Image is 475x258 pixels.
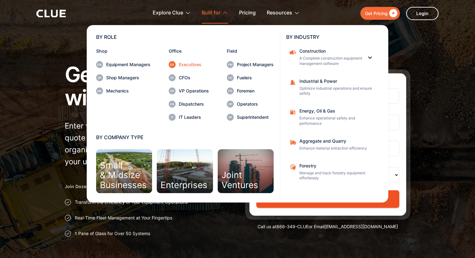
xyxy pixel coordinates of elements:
[169,74,209,81] a: CFOs
[286,46,379,70] div: ConstructionConstructionA Complete construction equipment management software
[237,115,274,119] div: Superintendent
[75,230,150,237] p: 1 Pane of Glass for Over 50 Systems
[267,3,300,23] div: Resources
[299,79,375,83] div: Industrial & Power
[65,230,71,237] img: Approval checkmark icon
[299,164,375,168] div: Forestry
[221,170,258,190] div: Joint Ventures
[267,3,292,23] div: Resources
[227,87,274,94] a: Foremen
[106,76,150,80] div: Shop Managers
[388,9,397,17] div: 
[153,3,191,23] div: Explore Clue
[286,136,379,154] a: Aggregate and QuarryEnhance material extraction efficiency
[161,180,207,190] div: Enterprises
[100,161,147,190] div: Small & Midsize Businesses
[276,224,308,229] a: 866-349-CLUE
[406,7,439,20] a: Login
[218,149,274,193] a: JointVentures
[157,149,213,193] a: Enterprises
[153,3,183,23] div: Explore Clue
[289,139,296,146] img: Aggregate and Quarry
[169,49,209,53] div: Office
[237,76,274,80] div: Fuelers
[239,3,256,23] a: Pricing
[65,215,71,221] img: Approval checkmark icon
[299,109,375,113] div: Energy, Oil & Gas
[299,139,375,143] div: Aggregate and Quarry
[96,74,150,81] a: Shop Managers
[227,114,274,121] a: Superintendent
[237,89,274,93] div: Foremen
[179,89,209,93] div: VP Operations
[286,46,366,70] a: ConstructionA Complete construction equipment management software
[179,102,209,106] div: Dispatchers
[289,79,296,86] img: Construction cone icon
[169,61,209,68] a: Executives
[169,114,209,121] a: IT Leaders
[227,74,274,81] a: Fuelers
[286,161,379,184] a: ForestryManage and track forestry equipment effortlessly
[286,34,379,39] div: BY INDUSTRY
[299,56,362,66] p: A Complete construction equipment management software
[325,224,398,229] a: [EMAIL_ADDRESS][DOMAIN_NAME]
[96,149,152,193] a: Small& MidsizeBusinesses
[289,109,296,116] img: fleet fuel icon
[299,86,375,97] p: Optimize industrial operations and ensure safety
[299,171,375,181] p: Manage and track forestry equipment effortlessly
[96,87,150,94] a: Mechanics
[179,62,209,67] div: Executives
[202,3,221,23] div: Built for
[169,87,209,94] a: VP Operations
[227,49,274,53] div: Field
[365,9,388,17] div: Get Pricing
[237,62,274,67] div: Project Managers
[237,102,274,106] div: Operators
[360,7,400,20] a: Get Pricing
[96,61,150,68] a: Equipment Managers
[289,164,296,171] img: Aggregate and Quarry
[36,24,439,203] nav: Built for
[179,115,209,119] div: IT Leaders
[299,146,375,151] p: Enhance material extraction efficiency
[227,101,274,108] a: Operators
[245,224,410,230] div: Call us at or Email
[75,215,172,221] p: Real-Time Fleet Management at Your Fingertips
[299,116,375,126] p: Enhance operational safety and performance
[169,101,209,108] a: Dispatchers
[227,61,274,68] a: Project Managers
[96,34,274,39] div: BY ROLE
[96,135,274,140] div: BY COMPANY TYPE
[299,49,362,53] div: Construction
[96,49,150,53] div: Shop
[289,49,296,56] img: Construction
[202,3,228,23] div: Built for
[179,76,209,80] div: CFOs
[286,106,379,129] a: Energy, Oil & GasEnhance operational safety and performance
[106,89,150,93] div: Mechanics
[106,62,150,67] div: Equipment Managers
[286,76,379,100] a: Industrial & PowerOptimize industrial operations and ensure safety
